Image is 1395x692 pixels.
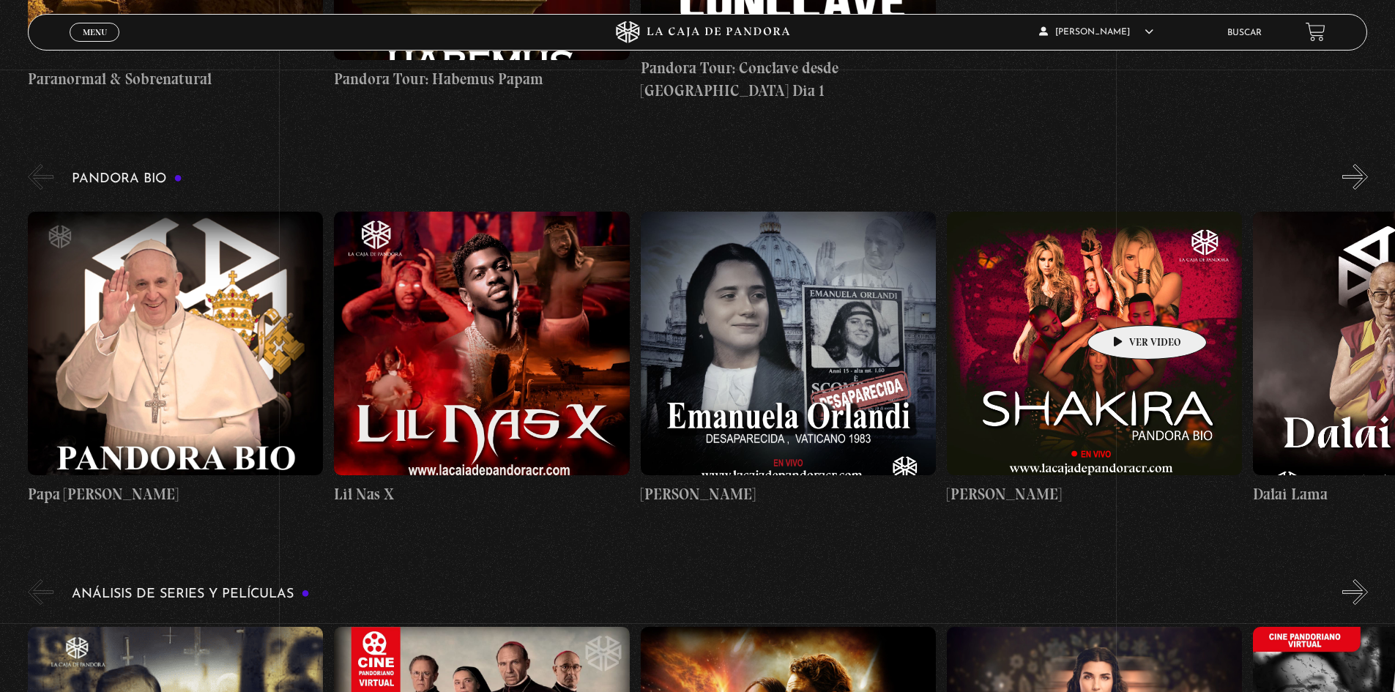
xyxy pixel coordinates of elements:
a: [PERSON_NAME] [641,201,936,518]
h4: Paranormal & Sobrenatural [28,67,323,91]
h3: Análisis de series y películas [72,587,310,601]
h4: [PERSON_NAME] [947,483,1242,506]
h4: Lil Nas X [334,483,629,506]
h3: Pandora Bio [72,172,182,186]
h4: [PERSON_NAME] [641,483,936,506]
a: Lil Nas X [334,201,629,518]
a: Buscar [1227,29,1262,37]
button: Next [1342,164,1368,190]
a: View your shopping cart [1306,22,1325,42]
span: Cerrar [78,40,112,51]
button: Previous [28,579,53,605]
span: Menu [83,28,107,37]
h4: Papa [PERSON_NAME] [28,483,323,506]
a: Papa [PERSON_NAME] [28,201,323,518]
span: [PERSON_NAME] [1039,28,1153,37]
h4: Pandora Tour: Conclave desde [GEOGRAPHIC_DATA] Dia 1 [641,56,936,103]
a: [PERSON_NAME] [947,201,1242,518]
button: Next [1342,579,1368,605]
button: Previous [28,164,53,190]
h4: Pandora Tour: Habemus Papam [334,67,629,91]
